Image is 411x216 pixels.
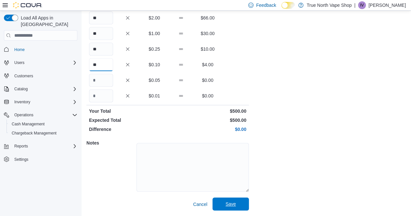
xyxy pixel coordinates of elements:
p: Difference [89,126,166,133]
a: Settings [12,156,31,163]
span: Users [14,60,24,65]
p: $0.05 [142,77,166,83]
span: Save [225,201,236,207]
span: Cash Management [12,121,45,127]
p: [PERSON_NAME] [368,1,406,9]
span: Settings [14,157,28,162]
span: Load All Apps in [GEOGRAPHIC_DATA] [18,15,77,28]
p: $66.00 [196,15,220,21]
p: Your Total [89,108,166,114]
a: Customers [12,72,36,80]
span: Settings [12,155,77,163]
p: Expected Total [89,117,166,123]
button: Catalog [1,84,80,94]
button: Users [12,59,27,67]
p: $10.00 [196,46,220,52]
span: Catalog [12,85,77,93]
h5: Notes [86,136,135,149]
span: Reports [14,144,28,149]
button: Cash Management [6,120,80,129]
button: Catalog [12,85,30,93]
span: IV [360,1,364,9]
span: Feedback [256,2,276,8]
p: $500.00 [169,117,246,123]
p: $0.00 [169,126,246,133]
a: Cash Management [9,120,47,128]
button: Cancel [190,198,210,211]
input: Quantity [89,11,113,24]
button: Customers [1,71,80,81]
span: Reports [12,142,77,150]
button: Save [212,197,249,210]
button: Reports [1,142,80,151]
span: Users [12,59,77,67]
p: $0.00 [196,93,220,99]
p: | [354,1,355,9]
input: Quantity [89,43,113,56]
p: $1.00 [142,30,166,37]
span: Inventory [12,98,77,106]
input: Quantity [89,27,113,40]
span: Catalog [14,86,28,92]
input: Quantity [89,89,113,102]
p: $0.10 [142,61,166,68]
button: Home [1,44,80,54]
button: Users [1,58,80,67]
p: True North Vape Shop [307,1,352,9]
p: $0.25 [142,46,166,52]
p: $500.00 [169,108,246,114]
img: Cova [13,2,42,8]
span: Operations [14,112,33,118]
button: Chargeback Management [6,129,80,138]
button: Inventory [1,97,80,107]
span: Chargeback Management [9,129,77,137]
input: Quantity [89,58,113,71]
p: $30.00 [196,30,220,37]
a: Home [12,46,27,54]
p: $0.01 [142,93,166,99]
span: Cash Management [9,120,77,128]
a: Chargeback Management [9,129,59,137]
button: Operations [12,111,36,119]
span: Cancel [193,201,207,208]
button: Reports [12,142,31,150]
input: Dark Mode [281,2,295,9]
input: Quantity [89,74,113,87]
span: Home [14,47,25,52]
p: $0.00 [196,77,220,83]
span: Customers [14,73,33,79]
p: $4.00 [196,61,220,68]
nav: Complex example [4,42,77,181]
p: $2.00 [142,15,166,21]
button: Inventory [12,98,33,106]
span: Customers [12,72,77,80]
button: Settings [1,155,80,164]
span: Home [12,45,77,53]
span: Chargeback Management [12,131,57,136]
div: Isabella Vape [358,1,366,9]
span: Inventory [14,99,30,105]
span: Operations [12,111,77,119]
button: Operations [1,110,80,120]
